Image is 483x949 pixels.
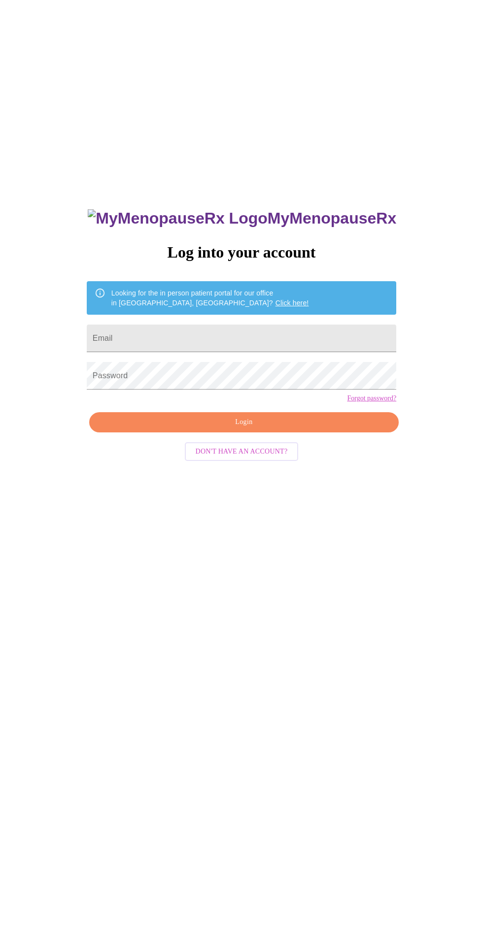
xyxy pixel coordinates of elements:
[111,284,309,312] div: Looking for the in person patient portal for our office in [GEOGRAPHIC_DATA], [GEOGRAPHIC_DATA]?
[276,299,309,307] a: Click here!
[347,394,396,402] a: Forgot password?
[182,447,301,455] a: Don't have an account?
[87,243,396,262] h3: Log into your account
[88,209,396,228] h3: MyMenopauseRx
[88,209,267,228] img: MyMenopauseRx Logo
[101,416,387,428] span: Login
[185,442,299,461] button: Don't have an account?
[196,446,288,458] span: Don't have an account?
[89,412,399,432] button: Login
